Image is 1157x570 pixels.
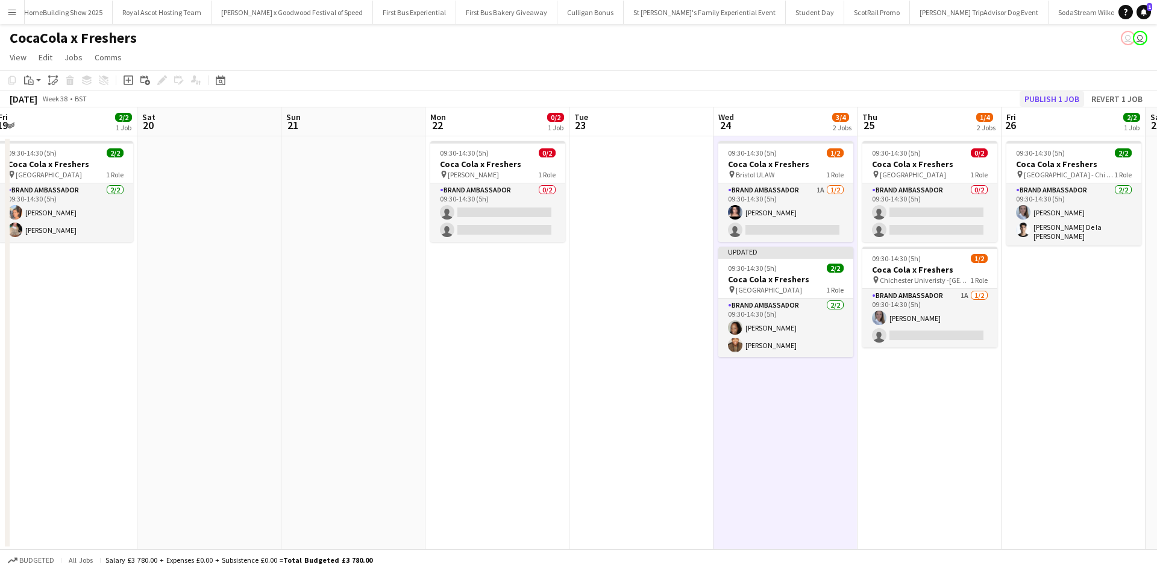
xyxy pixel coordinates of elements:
app-user-avatar: Joanne Milne [1133,31,1147,45]
span: 1 [1147,3,1152,11]
span: Mon [430,112,446,122]
button: Culligan Bonus [557,1,624,24]
span: 2/2 [1123,113,1140,122]
app-card-role: Brand Ambassador2/209:30-14:30 (5h)[PERSON_NAME][PERSON_NAME] De la [PERSON_NAME] [1006,183,1141,245]
span: 09:30-14:30 (5h) [8,148,57,157]
span: Tue [574,112,588,122]
div: 2 Jobs [833,123,851,132]
h3: Coca Cola x Freshers [430,159,565,169]
span: [GEOGRAPHIC_DATA] - Chi Site BAX [1024,170,1114,179]
a: 1 [1137,5,1151,19]
span: Budgeted [19,556,54,565]
span: 0/2 [547,113,564,122]
h3: Coca Cola x Freshers [718,274,853,285]
span: 24 [716,118,734,132]
button: [PERSON_NAME] TripAdvisor Dog Event [910,1,1049,24]
span: 2/2 [1115,148,1132,157]
a: Comms [90,49,127,65]
span: 09:30-14:30 (5h) [872,254,921,263]
span: All jobs [66,556,95,565]
span: 1 Role [826,170,844,179]
span: 09:30-14:30 (5h) [1016,148,1065,157]
a: Edit [34,49,57,65]
app-card-role: Brand Ambassador0/209:30-14:30 (5h) [430,183,565,242]
app-card-role: Brand Ambassador1A1/209:30-14:30 (5h)[PERSON_NAME] [718,183,853,242]
button: First Bus Bakery Giveaway [456,1,557,24]
a: View [5,49,31,65]
div: [DATE] [10,93,37,105]
span: 1/2 [971,254,988,263]
span: 1 Role [106,170,124,179]
span: 2/2 [107,148,124,157]
span: [PERSON_NAME] [448,170,499,179]
span: Comms [95,52,122,63]
button: Student Day [786,1,844,24]
button: Revert 1 job [1086,91,1147,107]
div: 09:30-14:30 (5h)1/2Coca Cola x Freshers Chichester Univeristy -[GEOGRAPHIC_DATA] BAX1 RoleBrand A... [862,247,997,347]
h3: Coca Cola x Freshers [718,159,853,169]
div: BST [75,94,87,103]
span: Total Budgeted £3 780.00 [283,556,372,565]
app-card-role: Brand Ambassador1A1/209:30-14:30 (5h)[PERSON_NAME] [862,289,997,347]
app-job-card: 09:30-14:30 (5h)0/2Coca Cola x Freshers [GEOGRAPHIC_DATA]1 RoleBrand Ambassador0/209:30-14:30 (5h) [862,141,997,242]
span: 26 [1005,118,1016,132]
span: Week 38 [40,94,70,103]
app-card-role: Brand Ambassador0/209:30-14:30 (5h) [862,183,997,242]
span: Thu [862,112,877,122]
button: St [PERSON_NAME]'s Family Experiential Event [624,1,786,24]
span: 2/2 [115,113,132,122]
span: 23 [572,118,588,132]
h3: Coca Cola x Freshers [1006,159,1141,169]
span: View [10,52,27,63]
span: Sun [286,112,301,122]
app-job-card: 09:30-14:30 (5h)0/2Coca Cola x Freshers [PERSON_NAME]1 RoleBrand Ambassador0/209:30-14:30 (5h) [430,141,565,242]
span: 09:30-14:30 (5h) [872,148,921,157]
span: Sat [142,112,155,122]
app-job-card: 09:30-14:30 (5h)1/2Coca Cola x Freshers Bristol ULAW1 RoleBrand Ambassador1A1/209:30-14:30 (5h)[P... [718,141,853,242]
button: First Bus Experiential [373,1,456,24]
h1: CocaCola x Freshers [10,29,137,47]
button: [PERSON_NAME] x Goodwood Festival of Speed [212,1,373,24]
button: Publish 1 job [1020,91,1084,107]
span: 1 Role [1114,170,1132,179]
span: Fri [1006,112,1016,122]
span: 1 Role [970,276,988,285]
app-job-card: 09:30-14:30 (5h)2/2Coca Cola x Freshers [GEOGRAPHIC_DATA] - Chi Site BAX1 RoleBrand Ambassador2/2... [1006,141,1141,245]
span: 09:30-14:30 (5h) [728,148,777,157]
span: 09:30-14:30 (5h) [440,148,489,157]
span: [GEOGRAPHIC_DATA] [880,170,946,179]
span: Edit [39,52,52,63]
span: 21 [284,118,301,132]
span: 09:30-14:30 (5h) [728,264,777,273]
span: Chichester Univeristy -[GEOGRAPHIC_DATA] BAX [880,276,970,285]
h3: Coca Cola x Freshers [862,159,997,169]
button: Budgeted [6,554,56,567]
button: ScotRail Promo [844,1,910,24]
span: 3/4 [832,113,849,122]
span: 1 Role [538,170,556,179]
div: 1 Job [116,123,131,132]
span: 0/2 [971,148,988,157]
div: Updated [718,247,853,256]
span: Bristol ULAW [736,170,774,179]
span: 1 Role [826,285,844,294]
span: 0/2 [539,148,556,157]
app-job-card: Updated09:30-14:30 (5h)2/2Coca Cola x Freshers [GEOGRAPHIC_DATA]1 RoleBrand Ambassador2/209:30-14... [718,247,853,357]
span: [GEOGRAPHIC_DATA] [736,285,802,294]
span: Jobs [64,52,83,63]
div: Salary £3 780.00 + Expenses £0.00 + Subsistence £0.00 = [105,556,372,565]
app-user-avatar: Joanne Milne [1121,31,1135,45]
button: Royal Ascot Hosting Team [113,1,212,24]
span: 22 [428,118,446,132]
span: 1/2 [827,148,844,157]
div: 1 Job [548,123,563,132]
span: 1 Role [970,170,988,179]
h3: Coca Cola x Freshers [862,264,997,275]
span: 1/4 [976,113,993,122]
a: Jobs [60,49,87,65]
